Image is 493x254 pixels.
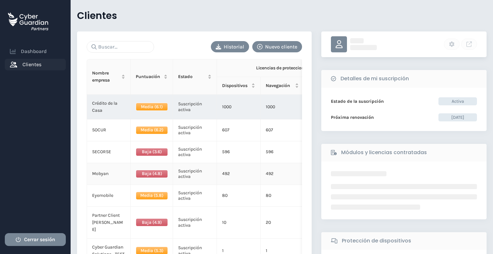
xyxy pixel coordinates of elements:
[261,119,304,141] td: 607
[87,163,131,185] td: Mobyan
[87,207,131,239] td: Partner Client [PERSON_NAME]
[178,217,211,228] p: Suscripción activa
[342,237,411,245] b: Protección de dispositivos
[261,185,304,207] td: 80
[217,163,261,185] td: 492
[217,119,261,141] td: 607
[217,207,261,239] td: 10
[331,114,374,121] b: Próxima renovación
[87,119,131,141] td: SOCUR
[217,141,261,163] td: 596
[136,103,168,111] span: Media (6.1)
[222,82,250,89] span: Dispositivos
[5,233,66,246] button: Cerrar sesión
[178,146,211,158] p: Suscripción activa
[252,41,302,52] button: Nuevo cliente
[87,141,131,163] td: SECORSE
[31,26,48,32] h3: Partners
[178,73,206,80] span: Estado
[461,39,477,50] a: Link to client console
[217,185,261,207] td: 80
[261,207,304,239] td: 20
[178,101,211,112] p: Suscripción activa
[217,95,261,119] td: 1000
[261,95,304,119] td: 1000
[216,43,244,51] div: Historial
[92,70,120,84] span: Nombre empresa
[341,75,409,83] b: Detalles de mi suscripción
[21,48,47,55] span: Dashboard
[217,77,261,95] th: Dispositivos
[331,98,384,105] b: Estado de la suscripción
[178,168,211,180] p: Suscripción activa
[22,61,41,68] span: Clientes
[136,192,168,200] span: Media (5.8)
[87,41,154,53] input: Buscar...
[217,59,348,77] th: Licencias de protecciones
[77,10,487,22] h3: Clientes
[341,149,427,156] b: Módulos y licencias contratadas
[261,141,304,163] td: 596
[178,125,211,136] p: Suscripción activa
[87,59,131,95] th: Nombre empresa
[257,43,297,51] div: Nuevo cliente
[211,41,249,52] button: Historial
[131,59,173,95] th: Puntuación
[5,46,66,57] a: Dashboard
[24,236,55,243] span: Cerrar sesión
[136,148,168,156] span: Baja (3.6)
[87,95,131,119] td: Crédito de la Casa
[438,113,477,121] span: [DATE]
[87,185,131,207] td: Eyemobile
[8,8,48,33] a: Partners
[136,218,168,226] span: Baja (4.9)
[136,73,162,80] span: Puntuación
[178,190,211,201] p: Suscripción activa
[438,97,477,105] span: Activa
[173,59,217,95] th: Estado
[261,77,304,95] th: Navegación
[261,163,304,185] td: 492
[5,59,66,70] a: Clientes
[266,82,294,89] span: Navegación
[136,170,168,178] span: Baja (4.8)
[136,126,168,134] span: Media (6.2)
